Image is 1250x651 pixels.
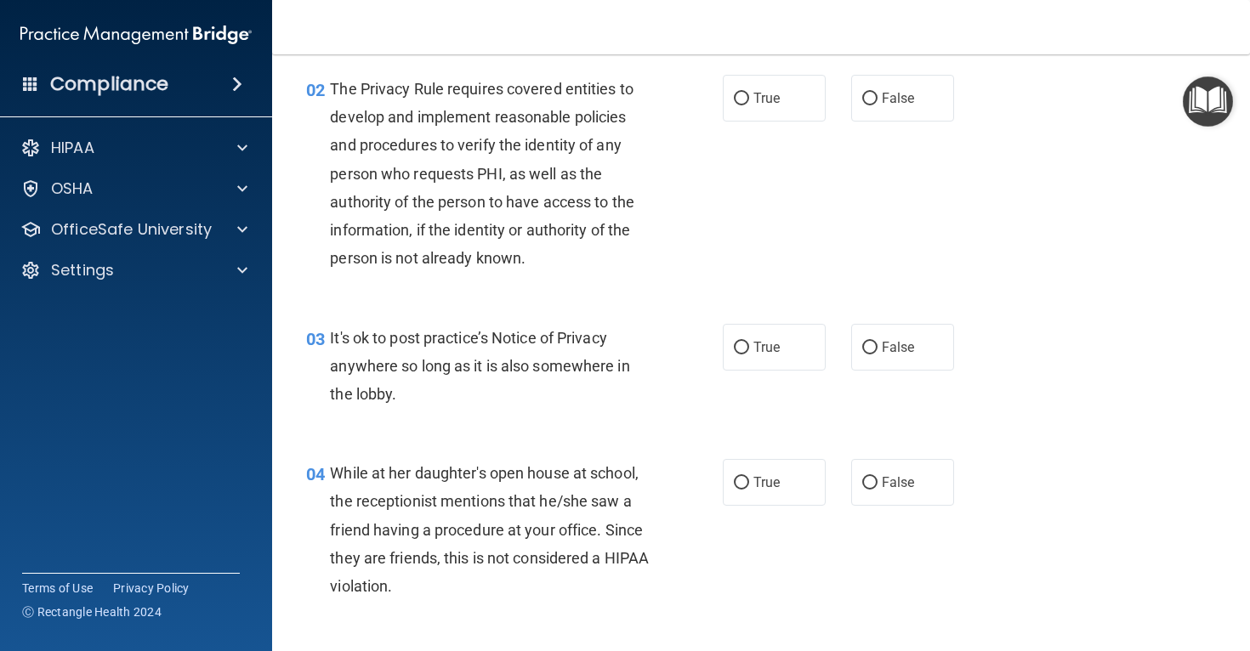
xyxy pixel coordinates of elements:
span: While at her daughter's open house at school, the receptionist mentions that he/she saw a friend ... [330,464,649,595]
span: 03 [306,329,325,349]
input: True [734,342,749,354]
a: Settings [20,260,247,280]
p: OfficeSafe University [51,219,212,240]
p: OSHA [51,178,94,199]
input: True [734,477,749,490]
h4: Compliance [50,72,168,96]
span: True [753,339,780,355]
input: False [862,93,878,105]
input: False [862,342,878,354]
span: True [753,474,780,490]
a: OfficeSafe University [20,219,247,240]
span: Ⓒ Rectangle Health 2024 [22,603,162,620]
input: True [734,93,749,105]
span: False [882,339,915,355]
a: Terms of Use [22,580,93,597]
input: False [862,477,878,490]
a: Privacy Policy [113,580,190,597]
a: OSHA [20,178,247,199]
span: True [753,90,780,106]
img: PMB logo [20,18,252,52]
button: Open Resource Center [1183,76,1233,127]
a: HIPAA [20,138,247,158]
span: It's ok to post practice’s Notice of Privacy anywhere so long as it is also somewhere in the lobby. [330,329,629,403]
span: False [882,474,915,490]
p: Settings [51,260,114,280]
span: 02 [306,80,325,100]
span: 04 [306,464,325,484]
span: The Privacy Rule requires covered entities to develop and implement reasonable policies and proce... [330,80,634,267]
p: HIPAA [51,138,94,158]
span: False [882,90,915,106]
